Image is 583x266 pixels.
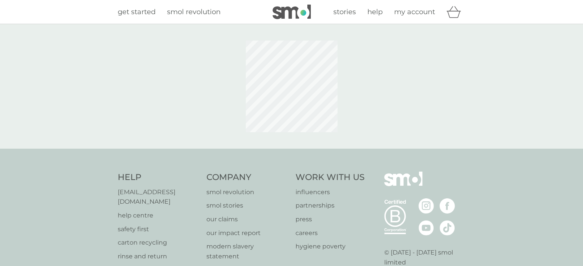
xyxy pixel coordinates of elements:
[384,172,422,198] img: smol
[167,6,221,18] a: smol revolution
[440,198,455,214] img: visit the smol Facebook page
[118,8,156,16] span: get started
[296,172,365,183] h4: Work With Us
[440,220,455,235] img: visit the smol Tiktok page
[296,187,365,197] a: influencers
[447,4,466,19] div: basket
[118,187,199,207] a: [EMAIL_ADDRESS][DOMAIN_NAME]
[419,198,434,214] img: visit the smol Instagram page
[167,8,221,16] span: smol revolution
[296,214,365,224] a: press
[273,5,311,19] img: smol
[333,6,356,18] a: stories
[206,242,288,261] a: modern slavery statement
[394,6,435,18] a: my account
[118,224,199,234] a: safety first
[118,251,199,261] a: rinse and return
[367,6,383,18] a: help
[118,238,199,248] a: carton recycling
[296,201,365,211] a: partnerships
[118,6,156,18] a: get started
[206,214,288,224] a: our claims
[206,187,288,197] a: smol revolution
[296,228,365,238] a: careers
[206,172,288,183] h4: Company
[419,220,434,235] img: visit the smol Youtube page
[206,228,288,238] a: our impact report
[367,8,383,16] span: help
[206,201,288,211] a: smol stories
[118,172,199,183] h4: Help
[118,211,199,221] a: help centre
[394,8,435,16] span: my account
[333,8,356,16] span: stories
[296,242,365,251] a: hygiene poverty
